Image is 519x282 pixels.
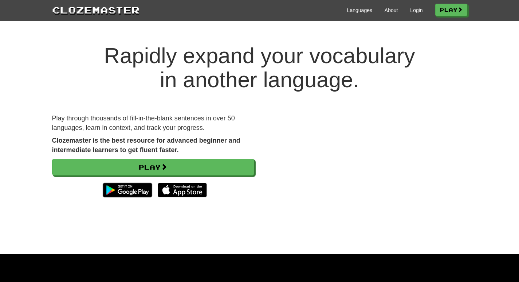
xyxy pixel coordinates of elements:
[52,3,139,16] a: Clozemaster
[410,7,422,14] a: Login
[52,159,254,175] a: Play
[385,7,398,14] a: About
[435,4,467,16] a: Play
[52,114,254,132] p: Play through thousands of fill-in-the-blank sentences in over 50 languages, learn in context, and...
[52,137,240,154] strong: Clozemaster is the best resource for advanced beginner and intermediate learners to get fluent fa...
[99,179,156,201] img: Get it on Google Play
[347,7,372,14] a: Languages
[158,183,207,197] img: Download_on_the_App_Store_Badge_US-UK_135x40-25178aeef6eb6b83b96f5f2d004eda3bffbb37122de64afbaef7...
